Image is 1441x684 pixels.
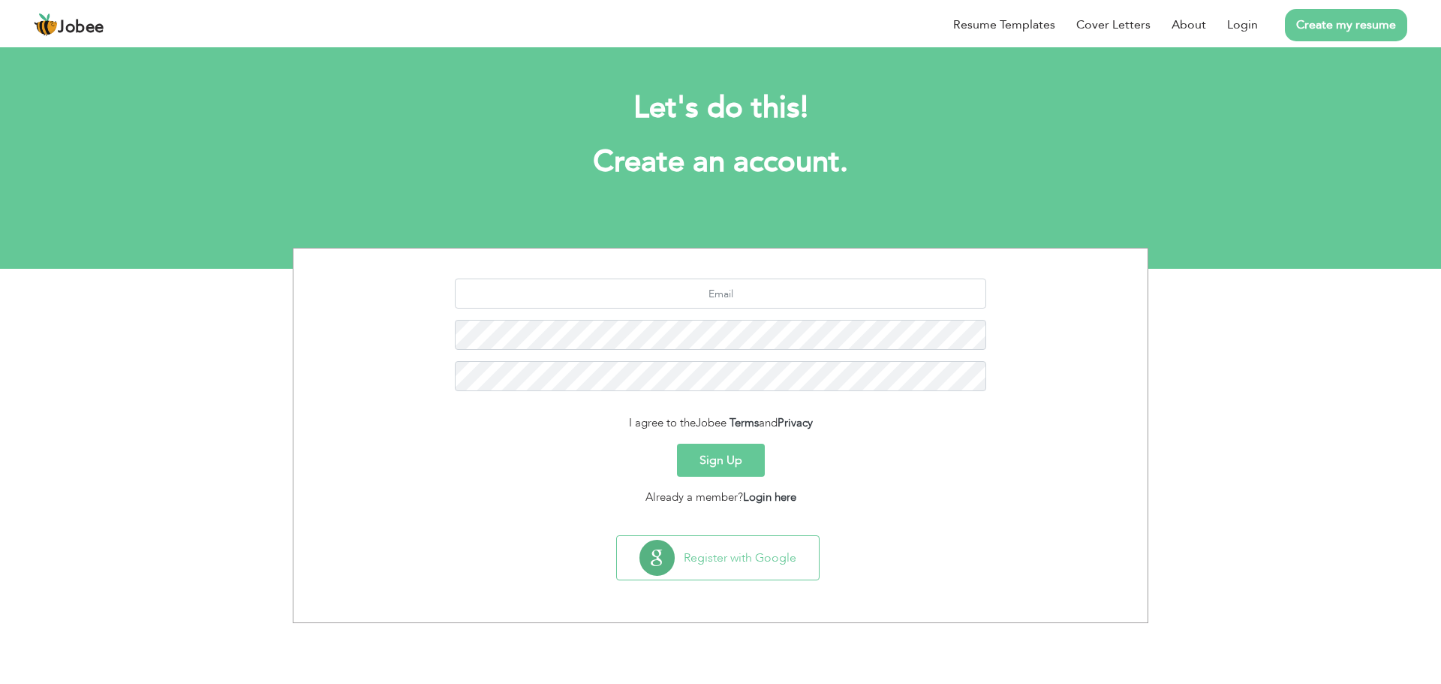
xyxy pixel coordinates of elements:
a: Jobee [34,13,104,37]
a: Terms [730,415,759,430]
a: About [1172,16,1206,34]
h2: Let's do this! [315,89,1126,128]
h1: Create an account. [315,143,1126,182]
span: Jobee [58,20,104,36]
button: Register with Google [617,536,819,580]
a: Privacy [778,415,813,430]
a: Create my resume [1285,9,1407,41]
div: I agree to the and [305,414,1136,432]
input: Email [455,279,987,309]
button: Sign Up [677,444,765,477]
span: Jobee [696,415,727,430]
a: Resume Templates [953,16,1055,34]
a: Login here [743,490,796,505]
img: jobee.io [34,13,58,37]
a: Login [1227,16,1258,34]
a: Cover Letters [1076,16,1151,34]
div: Already a member? [305,489,1136,506]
